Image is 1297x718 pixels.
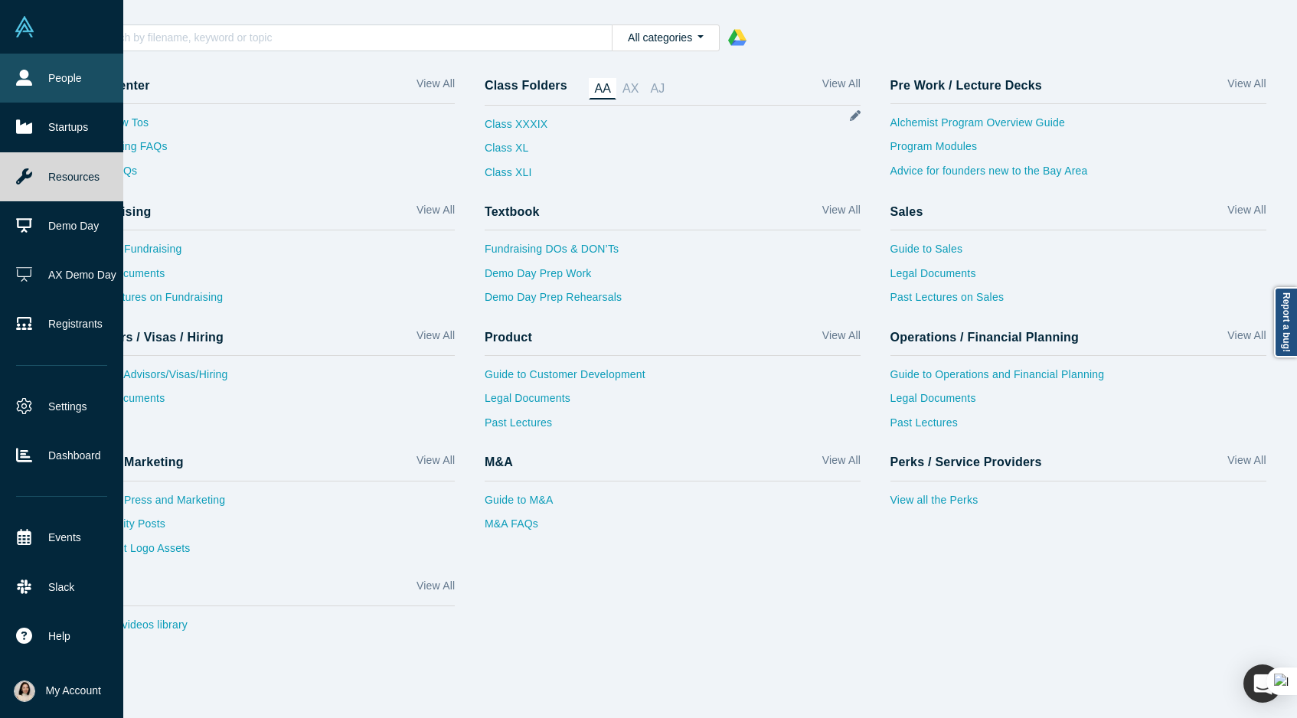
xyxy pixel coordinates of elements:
a: Legal Documents [79,266,455,290]
h4: Sales [890,204,923,219]
a: Past Lectures on Sales [890,289,1266,314]
a: Class XL [485,140,547,165]
a: AA [589,78,617,100]
h4: Pre Work / Lecture Decks [890,78,1042,93]
a: Program Modules [890,139,1266,163]
a: Guide to M&A [485,492,861,517]
a: Guide to Fundraising [79,241,455,266]
a: Guide to Advisors/Visas/Hiring [79,367,455,391]
a: Class XXXIX [485,116,547,141]
a: View All [417,76,455,98]
h4: Perks / Service Providers [890,455,1042,469]
a: Past Lectures on Fundraising [79,289,455,314]
a: View All [1227,328,1266,350]
a: Alchemist Logo Assets [79,540,455,565]
h4: Press / Marketing [79,455,184,469]
a: View All [822,202,861,224]
a: Advice for founders new to the Bay Area [890,163,1266,188]
a: Demo Day Prep Work [485,266,861,290]
a: Class XLI [485,165,547,189]
a: View All [1227,452,1266,475]
a: View All [822,328,861,350]
h4: M&A [485,455,513,469]
a: Visit our videos library [79,617,455,641]
a: Community Posts [79,516,455,540]
a: Report a bug! [1274,287,1297,357]
a: View All [417,328,455,350]
a: Alchemist Program Overview Guide [890,115,1266,139]
a: Legal Documents [890,266,1266,290]
a: Guide to Sales [890,241,1266,266]
a: View All [1227,76,1266,98]
a: Fundraising DOs & DON’Ts [485,241,861,266]
a: Legal Documents [485,390,861,415]
a: Legal Documents [890,390,1266,415]
a: View All [822,452,861,475]
a: Guide to Press and Marketing [79,492,455,517]
a: View All [417,452,455,475]
h4: Product [485,330,532,344]
h4: Class Folders [485,78,567,94]
button: My Account [14,680,101,702]
a: Past Lectures [890,415,1266,439]
a: AX [616,78,645,100]
a: View All [417,578,455,600]
a: Guide to Customer Development [485,367,861,391]
a: View All [417,202,455,224]
a: Vault How Tos [79,115,455,139]
a: Fundraising FAQs [79,139,455,163]
button: All categories [612,24,720,51]
h4: Operations / Financial Planning [890,330,1080,344]
a: View All [1227,202,1266,224]
a: M&A FAQs [485,516,861,540]
a: Sales FAQs [79,163,455,188]
img: Yukai Chen's Account [14,680,35,702]
span: My Account [46,683,101,699]
a: AJ [645,78,671,100]
span: Help [48,628,70,645]
input: Search by filename, keyword or topic [95,28,612,47]
a: Demo Day Prep Rehearsals [485,289,861,314]
a: View all the Perks [890,492,1266,517]
h4: Textbook [485,204,540,219]
img: Alchemist Vault Logo [14,16,35,38]
a: Guide to Operations and Financial Planning [890,367,1266,391]
a: View All [822,76,861,100]
h4: Advisors / Visas / Hiring [79,330,224,344]
a: Past Lectures [485,415,861,439]
a: Legal Documents [79,390,455,415]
